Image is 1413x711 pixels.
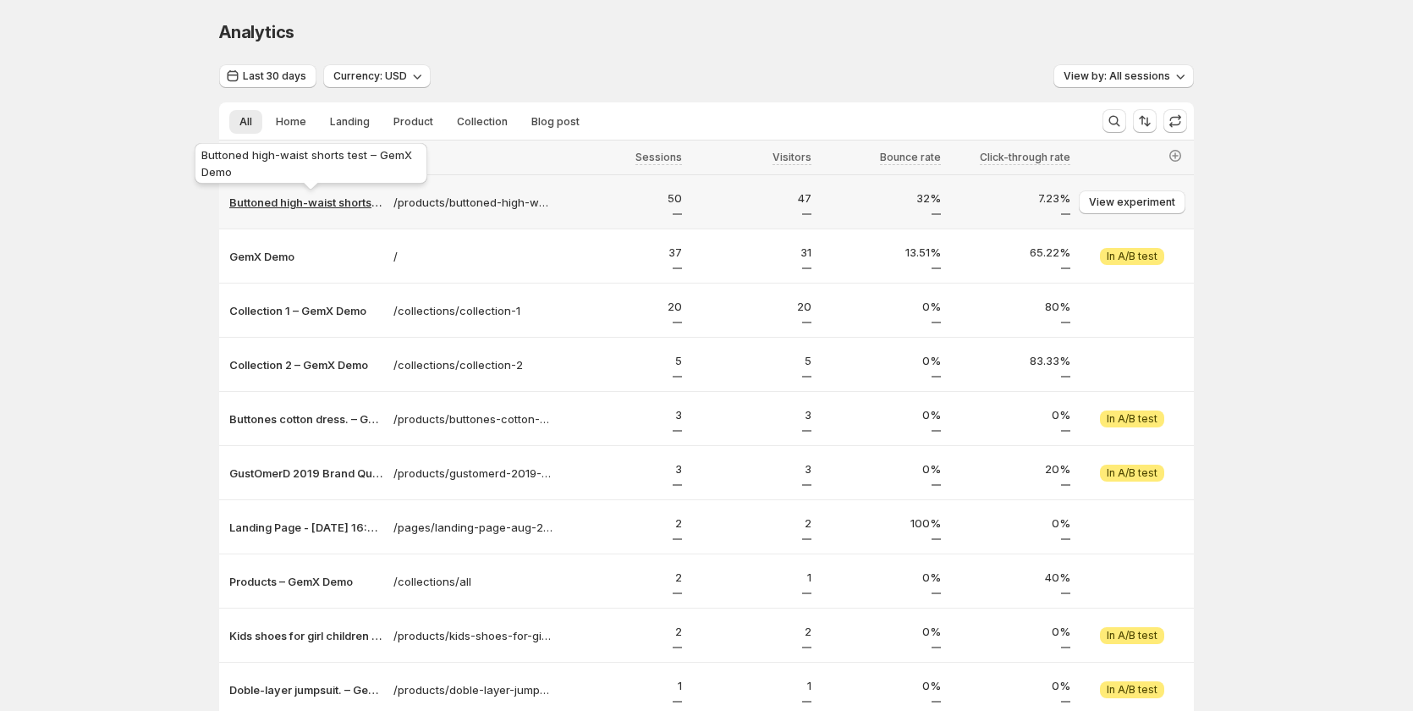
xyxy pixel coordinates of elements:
[635,151,682,164] span: Sessions
[393,356,553,373] a: /collections/collection-2
[822,352,941,369] p: 0%
[563,569,682,586] p: 2
[229,573,383,590] button: Products – GemX Demo
[1107,250,1157,263] span: In A/B test
[563,677,682,694] p: 1
[563,515,682,532] p: 2
[880,151,941,164] span: Bounce rate
[1089,196,1175,209] span: View experiment
[563,406,682,423] p: 3
[822,244,941,261] p: 13.51%
[563,298,682,315] p: 20
[772,151,811,164] span: Visitors
[822,406,941,423] p: 0%
[692,569,811,586] p: 1
[692,244,811,261] p: 31
[692,460,811,477] p: 3
[229,302,383,319] p: Collection 1 – GemX Demo
[229,627,383,644] button: Kids shoes for girl children canvas shoes boys sneakers Spring autumn – GemX Demo
[229,356,383,373] button: Collection 2 – GemX Demo
[393,115,433,129] span: Product
[393,411,553,427] a: /products/buttones-cotton-dress
[330,115,370,129] span: Landing
[219,64,316,88] button: Last 30 days
[323,64,431,88] button: Currency: USD
[1064,69,1170,83] span: View by: All sessions
[393,627,553,644] a: /products/kids-shoes-for-girl-children-canvas-shoes-boys-sneakers-spring-autumn-girls-shoes-white...
[333,69,407,83] span: Currency: USD
[1107,412,1157,426] span: In A/B test
[1107,683,1157,697] span: In A/B test
[563,460,682,477] p: 3
[822,515,941,532] p: 100%
[393,302,553,319] a: /collections/collection-1
[951,460,1070,477] p: 20%
[229,194,383,211] button: Buttoned high-waist shorts test – GemX Demo
[393,465,553,482] a: /products/gustomerd-2019-brand-quality-cotton-polo-shirt-men-solid-slim-fit-short-sleeve-polos-me...
[951,623,1070,640] p: 0%
[951,244,1070,261] p: 65.22%
[229,519,383,536] button: Landing Page - [DATE] 16:52:04 – GemX Demo
[229,465,383,482] button: GustOmerD 2019 Brand Quality Cotton Polo Shirt Men Solid Slim Fit Shor – GemX Demo
[563,623,682,640] p: 2
[951,406,1070,423] p: 0%
[692,352,811,369] p: 5
[692,298,811,315] p: 20
[1133,109,1157,133] button: Sort the results
[457,115,508,129] span: Collection
[692,623,811,640] p: 2
[692,677,811,694] p: 1
[229,681,383,698] button: Doble-layer jumpsuit. – GemX Demo
[393,248,553,265] a: /
[822,298,941,315] p: 0%
[822,460,941,477] p: 0%
[980,151,1070,164] span: Click-through rate
[243,69,306,83] span: Last 30 days
[563,244,682,261] p: 37
[951,352,1070,369] p: 83.33%
[531,115,580,129] span: Blog post
[692,515,811,532] p: 2
[393,519,553,536] a: /pages/landing-page-aug-22-16-52-04
[822,569,941,586] p: 0%
[951,677,1070,694] p: 0%
[393,194,553,211] a: /products/buttoned-high-waist-shorts
[951,569,1070,586] p: 40%
[951,190,1070,207] p: 7.23%
[276,115,306,129] span: Home
[393,573,553,590] p: /collections/all
[229,411,383,427] button: Buttones cotton dress. – GemX Demo
[229,248,383,265] button: GemX Demo
[1107,466,1157,480] span: In A/B test
[951,298,1070,315] p: 80%
[822,677,941,694] p: 0%
[1053,64,1194,88] button: View by: All sessions
[822,623,941,640] p: 0%
[239,115,252,129] span: All
[1079,190,1185,214] button: View experiment
[822,190,941,207] p: 32%
[219,22,294,42] span: Analytics
[951,515,1070,532] p: 0%
[393,681,553,698] a: /products/doble-layer-jumpsuit
[1107,629,1157,642] span: In A/B test
[563,190,682,207] p: 50
[692,406,811,423] p: 3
